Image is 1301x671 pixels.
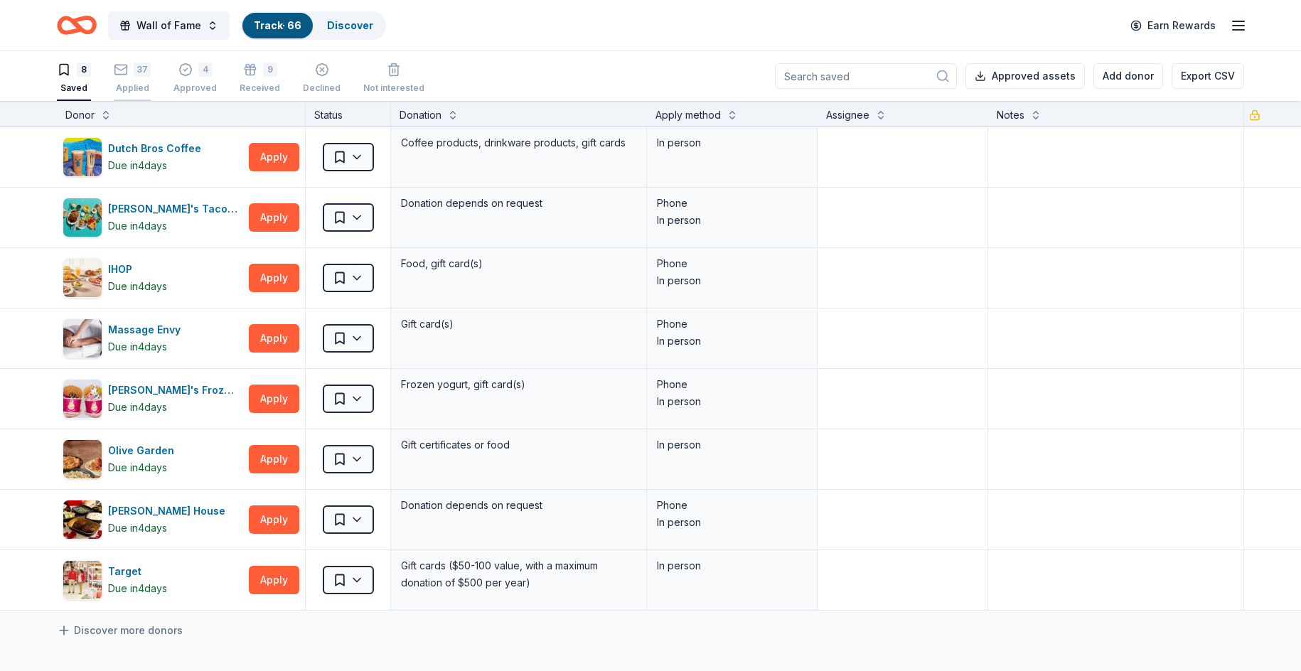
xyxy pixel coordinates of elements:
button: Image for Menchie's Frozen Yogurt[PERSON_NAME]'s Frozen YogurtDue in4days [63,379,243,419]
div: Approved [173,82,217,94]
button: Image for IHOPIHOPDue in4days [63,258,243,298]
div: In person [657,212,807,229]
a: Home [57,9,97,42]
img: Image for IHOP [63,259,102,297]
input: Search saved [775,63,957,89]
span: Wall of Fame [136,17,201,34]
button: Apply [249,264,299,292]
div: Due in 4 days [108,278,167,295]
button: Apply [249,203,299,232]
div: Apply method [655,107,721,124]
button: Image for TargetTargetDue in4days [63,560,243,600]
div: Notes [997,107,1024,124]
button: Apply [249,445,299,473]
div: In person [657,436,807,453]
div: Assignee [826,107,869,124]
div: 37 [134,63,151,77]
div: Due in 4 days [108,218,167,235]
div: In person [657,393,807,410]
div: Olive Garden [108,442,180,459]
div: In person [657,272,807,289]
div: Target [108,563,167,580]
div: Gift certificates or food [400,435,638,455]
div: Coffee products, drinkware products, gift cards [400,133,638,153]
div: Applied [114,82,151,94]
div: [PERSON_NAME]'s Taco Shop [108,200,243,218]
button: Approved assets [965,63,1085,89]
div: Donation depends on request [400,495,638,515]
div: Gift card(s) [400,314,638,334]
div: Gift cards ($50-100 value, with a maximum donation of $500 per year) [400,556,638,593]
img: Image for Massage Envy [63,319,102,358]
button: Apply [249,385,299,413]
button: Apply [249,143,299,171]
button: Not interested [363,57,424,101]
div: [PERSON_NAME] House [108,503,231,520]
a: Discover more donors [57,622,183,639]
div: Status [306,101,391,127]
button: Declined [303,57,341,101]
div: Food, gift card(s) [400,254,638,274]
img: Image for Ruth's Chris Steak House [63,500,102,539]
div: IHOP [108,261,167,278]
div: Frozen yogurt, gift card(s) [400,375,638,394]
div: Donation depends on request [400,193,638,213]
img: Image for Olive Garden [63,440,102,478]
div: Donation [400,107,441,124]
div: In person [657,333,807,350]
div: Due in 4 days [108,399,167,416]
button: Image for Olive GardenOlive GardenDue in4days [63,439,243,479]
button: Add donor [1093,63,1163,89]
button: Image for Dutch Bros CoffeeDutch Bros CoffeeDue in4days [63,137,243,177]
button: Image for Massage EnvyMassage EnvyDue in4days [63,318,243,358]
button: Apply [249,505,299,534]
div: Phone [657,497,807,514]
a: Discover [327,19,373,31]
div: Phone [657,255,807,272]
button: Export CSV [1172,63,1244,89]
div: 8 [77,63,91,77]
button: Wall of Fame [108,11,230,40]
div: Massage Envy [108,321,186,338]
div: Phone [657,195,807,212]
div: In person [657,134,807,151]
a: Earn Rewards [1122,13,1224,38]
div: Phone [657,376,807,393]
div: In person [657,557,807,574]
img: Image for Dutch Bros Coffee [63,138,102,176]
button: Apply [249,324,299,353]
div: Due in 4 days [108,338,167,355]
div: Due in 4 days [108,157,167,174]
button: 4Approved [173,57,217,101]
div: Not interested [363,82,424,94]
div: Due in 4 days [108,580,167,597]
button: Image for Ruth's Chris Steak House[PERSON_NAME] HouseDue in4days [63,500,243,540]
div: Dutch Bros Coffee [108,140,207,157]
button: 37Applied [114,57,151,101]
button: 9Received [240,57,280,101]
img: Image for Target [63,561,102,599]
div: Declined [303,82,341,94]
div: 9 [263,63,277,77]
img: Image for Menchie's Frozen Yogurt [63,380,102,418]
button: Track· 66Discover [241,11,386,40]
button: Apply [249,566,299,594]
div: In person [657,514,807,531]
div: Phone [657,316,807,333]
div: Due in 4 days [108,520,167,537]
div: Donor [65,107,95,124]
div: Saved [57,82,91,94]
button: 8Saved [57,57,91,101]
div: Received [240,82,280,94]
div: 4 [198,63,213,77]
img: Image for Fuzzy's Taco Shop [63,198,102,237]
div: Due in 4 days [108,459,167,476]
a: Track· 66 [254,19,301,31]
button: Image for Fuzzy's Taco Shop[PERSON_NAME]'s Taco ShopDue in4days [63,198,243,237]
div: [PERSON_NAME]'s Frozen Yogurt [108,382,243,399]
